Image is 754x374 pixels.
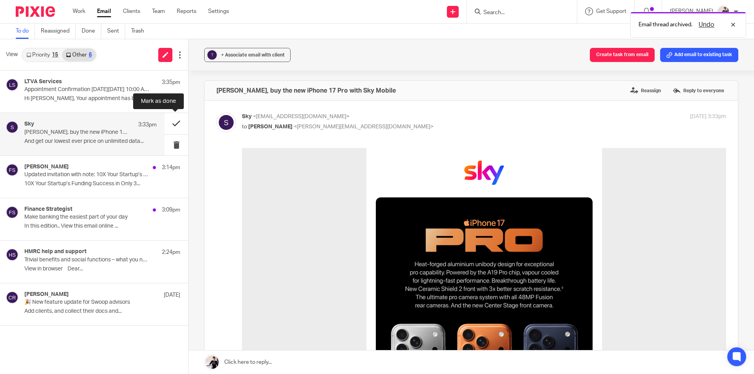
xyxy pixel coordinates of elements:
p: 3:14pm [162,164,180,171]
h4: [PERSON_NAME] [24,291,69,298]
h4: Sky [24,121,34,128]
div: ‍ [124,37,360,49]
div: 6 [89,52,92,58]
h4: [PERSON_NAME] [24,164,69,170]
label: Reassign [628,85,663,97]
p: Appointment Confirmation [DATE][DATE] 10:00 AM (+01:00) [24,86,149,93]
p: [DATE] [164,291,180,299]
span: [PERSON_NAME] [248,124,293,130]
p: Updated invitation with note: 10X Your Startup’s Funding Success in Only 3 months (step... @ [DAT... [24,171,149,178]
a: Priority15 [22,49,62,61]
p: 3:35pm [162,78,180,86]
button: Undo [696,20,717,29]
a: Team [152,7,165,15]
img: Sky logo. [222,13,262,37]
p: Hi [PERSON_NAME], Your appointment has been... [24,95,180,102]
img: iPhone 17 Pro. Heat-forged aluminium unibody design for exceptional pro capability. Powered by th... [134,49,351,353]
p: View in browser﻿ Dear... [24,266,180,272]
a: Work [73,7,85,15]
p: Email thread archived. [639,21,692,29]
a: Trash [131,24,150,39]
span: <[EMAIL_ADDRESS][DOMAIN_NAME]> [253,114,350,119]
a: Reassigned [41,24,76,39]
span: <[PERSON_NAME][EMAIL_ADDRESS][DOMAIN_NAME]> [294,124,434,130]
a: Sent [107,24,125,39]
span: View [6,51,18,59]
a: To do [16,24,35,39]
h4: Finance Strategist [24,206,72,213]
a: Clients [123,7,140,15]
span: + Associate email with client [221,53,285,57]
p: 🎉 New feature update for Swoop advisors [24,299,149,306]
p: 2:24pm [162,248,180,256]
a: Settings [208,7,229,15]
div: ‍ [124,353,360,363]
img: AV307615.jpg [717,5,730,18]
img: svg%3E [6,248,18,261]
h4: HMRC help and support [24,248,86,255]
a: Done [82,24,101,39]
p: Trivial benefits and social functions – what you need to know [24,257,149,263]
p: 3:33pm [138,121,157,129]
label: Reply to everyone [671,85,726,97]
p: Make banking the easiest part of your day [24,214,149,221]
img: svg%3E [6,206,18,219]
p: In this edition.. View this email online ... [24,223,180,230]
a: Email [97,7,111,15]
button: ? + Associate email with client [204,48,291,62]
span: Sky [242,114,252,119]
button: Add email to existing task [660,48,738,62]
h4: LTVA Services [24,78,62,85]
img: svg%3E [6,78,18,91]
img: svg%3E [216,113,236,132]
span: to [242,124,247,130]
img: svg%3E [6,121,18,133]
p: And get our lowest ever price on unlimited data... [24,138,157,145]
h4: [PERSON_NAME], buy the new iPhone 17 Pro with Sky Mobile [216,87,396,95]
a: Other6 [62,49,95,61]
p: [DATE] 3:33pm [690,113,726,121]
div: 15 [52,52,58,58]
p: 10X Your Startup’s Funding Success in Only 3... [24,181,180,187]
a: Reports [177,7,196,15]
img: svg%3E [6,164,18,176]
img: Pixie [16,6,55,17]
img: svg%3E [6,291,18,304]
p: [PERSON_NAME], buy the new iPhone 17 Pro with Sky Mobile [24,129,130,136]
button: Create task from email [590,48,655,62]
p: 3:09pm [162,206,180,214]
p: Add clients, and collect their docs and... [24,308,180,315]
div: ? [207,50,217,60]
